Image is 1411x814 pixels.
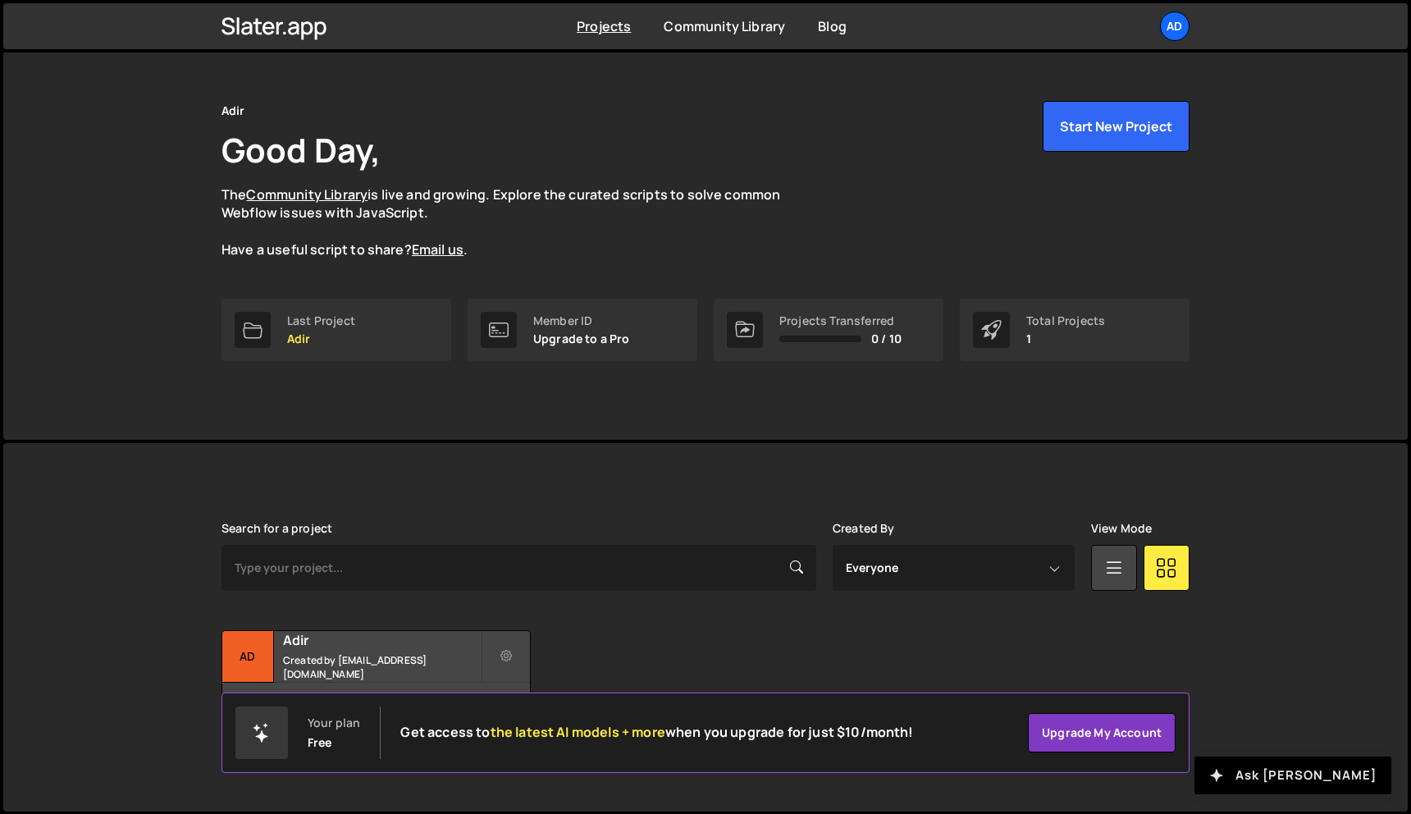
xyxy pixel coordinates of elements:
div: No pages have been added to this project [222,683,530,732]
a: Ad [1160,11,1190,41]
a: Community Library [246,185,368,203]
button: Ask [PERSON_NAME] [1194,757,1391,794]
h2: Adir [283,631,481,649]
a: Ad Adir Created by [EMAIL_ADDRESS][DOMAIN_NAME] No pages have been added to this project [221,630,531,733]
div: Member ID [533,314,630,327]
h1: Good Day, [221,127,381,172]
a: Email us [412,240,463,258]
a: Upgrade my account [1028,713,1176,752]
label: Created By [833,522,895,535]
div: Last Project [287,314,355,327]
button: Start New Project [1043,101,1190,152]
p: The is live and growing. Explore the curated scripts to solve common Webflow issues with JavaScri... [221,185,812,259]
p: 1 [1026,332,1105,345]
p: Adir [287,332,355,345]
div: Your plan [308,716,360,729]
input: Type your project... [221,545,816,591]
label: Search for a project [221,522,332,535]
a: Last Project Adir [221,299,451,361]
span: the latest AI models + more [491,723,665,741]
a: Blog [818,17,847,35]
a: Community Library [664,17,785,35]
label: View Mode [1091,522,1152,535]
div: Projects Transferred [779,314,902,327]
a: Projects [577,17,631,35]
p: Upgrade to a Pro [533,332,630,345]
small: Created by [EMAIL_ADDRESS][DOMAIN_NAME] [283,653,481,681]
span: 0 / 10 [871,332,902,345]
div: Adir [221,101,245,121]
div: Total Projects [1026,314,1105,327]
div: Ad [222,631,274,683]
h2: Get access to when you upgrade for just $10/month! [400,725,913,740]
div: Free [308,736,332,749]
